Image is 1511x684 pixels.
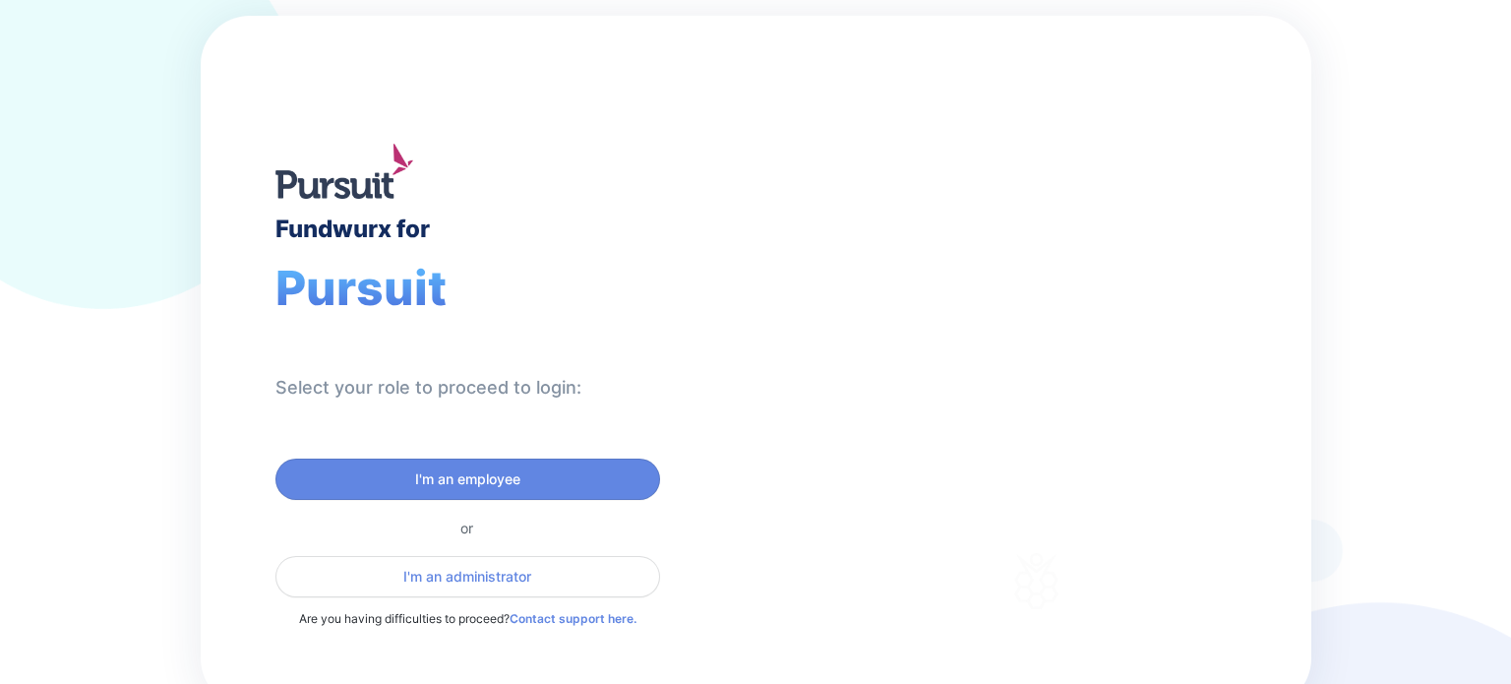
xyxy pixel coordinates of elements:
[275,215,430,243] div: Fundwurx for
[275,609,660,629] p: Are you having difficulties to proceed?
[510,611,636,626] a: Contact support here.
[868,303,1094,350] div: Fundwurx
[868,391,1205,446] div: Thank you for choosing Fundwurx as your partner in driving positive social impact!
[275,144,413,199] img: logo.jpg
[275,459,660,500] button: I'm an employee
[415,469,520,489] span: I'm an employee
[403,567,531,587] span: I'm an administrator
[868,277,1022,295] div: Welcome to
[275,376,581,400] div: Select your role to proceed to login:
[275,556,660,597] button: I'm an administrator
[275,259,447,317] span: Pursuit
[275,520,660,536] div: or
